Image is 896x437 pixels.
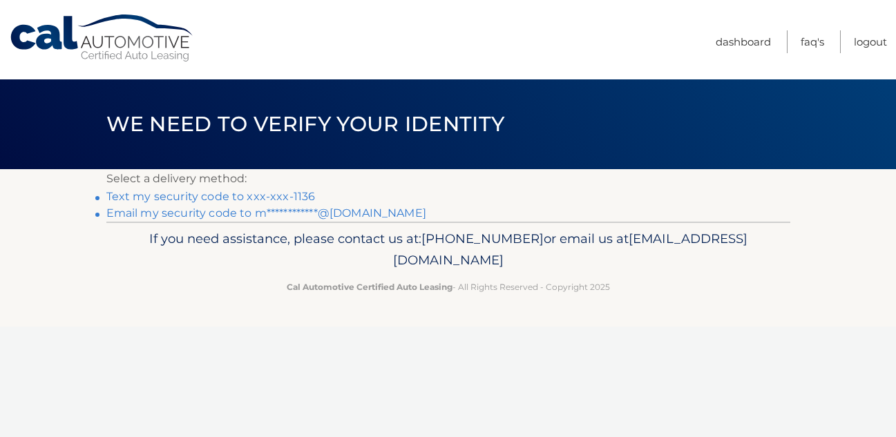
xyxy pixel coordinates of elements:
[716,30,771,53] a: Dashboard
[801,30,824,53] a: FAQ's
[115,280,781,294] p: - All Rights Reserved - Copyright 2025
[287,282,452,292] strong: Cal Automotive Certified Auto Leasing
[9,14,196,63] a: Cal Automotive
[106,111,505,137] span: We need to verify your identity
[106,169,790,188] p: Select a delivery method:
[854,30,887,53] a: Logout
[421,231,544,246] span: [PHONE_NUMBER]
[115,228,781,272] p: If you need assistance, please contact us at: or email us at
[106,190,316,203] a: Text my security code to xxx-xxx-1136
